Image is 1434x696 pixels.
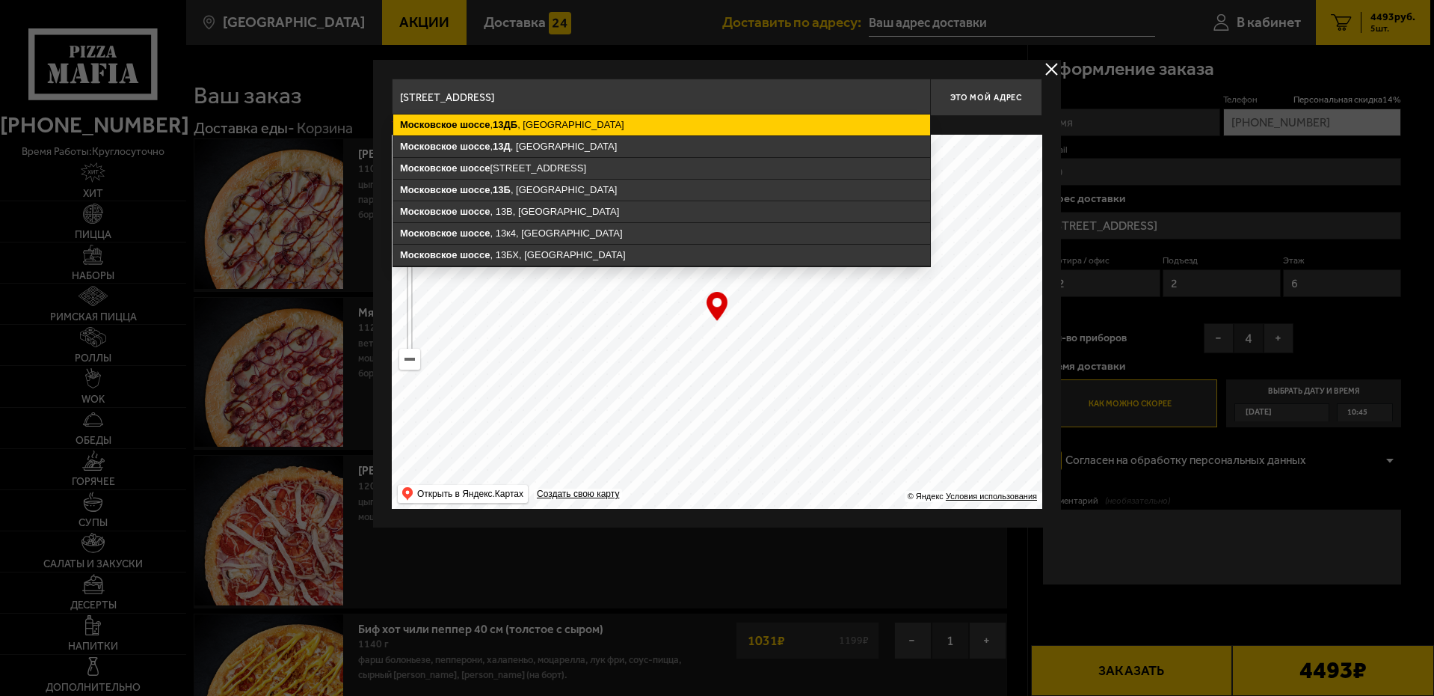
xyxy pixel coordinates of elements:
ymaps: шоссе [460,141,490,152]
ymaps: , 13БХ, [GEOGRAPHIC_DATA] [393,245,930,266]
ymaps: шоссе [460,162,490,174]
button: delivery type [1042,60,1061,79]
ymaps: Московское [400,162,458,174]
ymaps: , 13В, [GEOGRAPHIC_DATA] [393,201,930,222]
input: Введите адрес доставки [392,79,930,116]
ymaps: , , [GEOGRAPHIC_DATA] [393,115,930,135]
ymaps: Московское [400,141,458,152]
p: Укажите дом на карте или в поле ввода [392,120,603,132]
button: Это мой адрес [930,79,1042,116]
ymaps: , , [GEOGRAPHIC_DATA] [393,180,930,201]
ymaps: шоссе [460,119,490,130]
ymaps: Московское [400,206,458,217]
ymaps: шоссе [460,249,490,260]
ymaps: , 13к4, [GEOGRAPHIC_DATA] [393,223,930,244]
ymaps: Открыть в Яндекс.Картах [417,485,523,503]
a: Создать свою карту [534,489,622,500]
ymaps: 13Д [493,141,511,152]
ymaps: 13ДБ [493,119,517,130]
a: Условия использования [946,492,1037,501]
ymaps: © Яндекс [908,492,944,501]
ymaps: шоссе [460,228,490,239]
ymaps: , , [GEOGRAPHIC_DATA] [393,136,930,157]
ymaps: Московское [400,184,458,195]
ymaps: шоссе [460,184,490,195]
ymaps: Московское [400,249,458,260]
ymaps: Открыть в Яндекс.Картах [398,485,528,503]
ymaps: 13Б [493,184,511,195]
span: Это мой адрес [950,93,1022,103]
ymaps: Московское [400,228,458,239]
ymaps: Московское [400,119,458,130]
ymaps: [STREET_ADDRESS] [393,158,930,179]
ymaps: шоссе [460,206,490,217]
